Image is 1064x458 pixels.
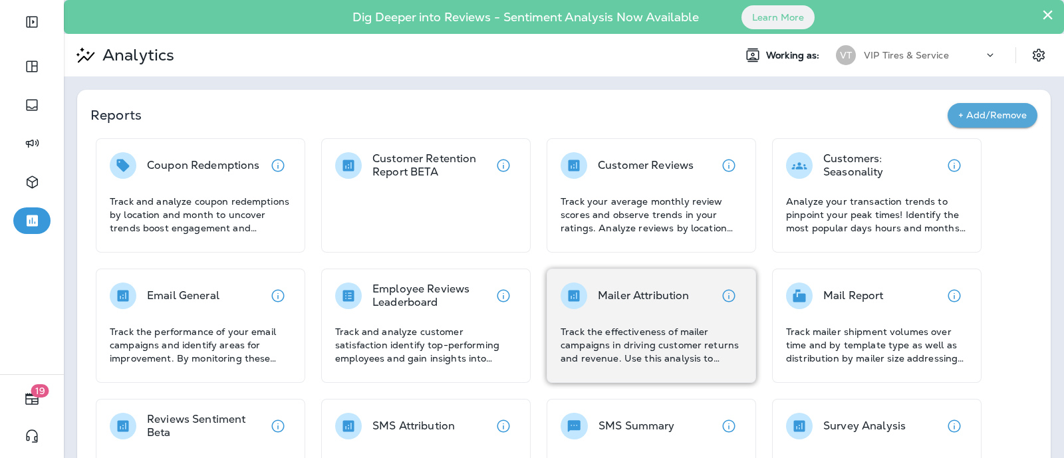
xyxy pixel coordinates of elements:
button: View details [716,283,742,309]
p: Reviews Sentiment Beta [147,413,265,439]
button: View details [265,152,291,179]
p: Track and analyze coupon redemptions by location and month to uncover trends boost engagement and... [110,195,291,235]
div: VT [836,45,856,65]
button: View details [490,152,517,179]
p: Coupon Redemptions [147,159,260,172]
button: View details [941,152,968,179]
button: + Add/Remove [948,103,1037,128]
p: Dig Deeper into Reviews - Sentiment Analysis Now Available [314,15,737,19]
p: Track and analyze customer satisfaction identify top-performing employees and gain insights into ... [335,325,517,365]
p: SMS Attribution [372,419,455,433]
button: View details [716,152,742,179]
p: Analytics [97,45,174,65]
button: Settings [1027,43,1051,67]
button: View details [941,283,968,309]
p: Mail Report [823,289,884,302]
button: View details [265,413,291,439]
button: View details [490,413,517,439]
p: Mailer Attribution [598,289,690,302]
p: Analyze your transaction trends to pinpoint your peak times! Identify the most popular days hours... [786,195,968,235]
p: Customers: Seasonality [823,152,941,179]
p: Reports [90,106,948,124]
p: Survey Analysis [823,419,906,433]
button: Learn More [741,5,815,29]
span: Working as: [766,50,823,61]
span: 19 [31,384,49,398]
button: View details [490,283,517,309]
button: View details [716,413,742,439]
button: 19 [13,386,51,412]
button: Expand Sidebar [13,9,51,35]
p: Email General [147,289,219,302]
p: Customer Reviews [598,159,694,172]
button: View details [265,283,291,309]
button: View details [941,413,968,439]
button: Close [1041,4,1054,25]
p: Track the performance of your email campaigns and identify areas for improvement. By monitoring t... [110,325,291,365]
p: VIP Tires & Service [864,50,949,60]
p: Employee Reviews Leaderboard [372,283,490,309]
p: Customer Retention Report BETA [372,152,490,179]
p: Track mailer shipment volumes over time and by template type as well as distribution by mailer si... [786,325,968,365]
p: Track the effectiveness of mailer campaigns in driving customer returns and revenue. Use this ana... [561,325,742,365]
p: SMS Summary [598,419,675,433]
p: Track your average monthly review scores and observe trends in your ratings. Analyze reviews by l... [561,195,742,235]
